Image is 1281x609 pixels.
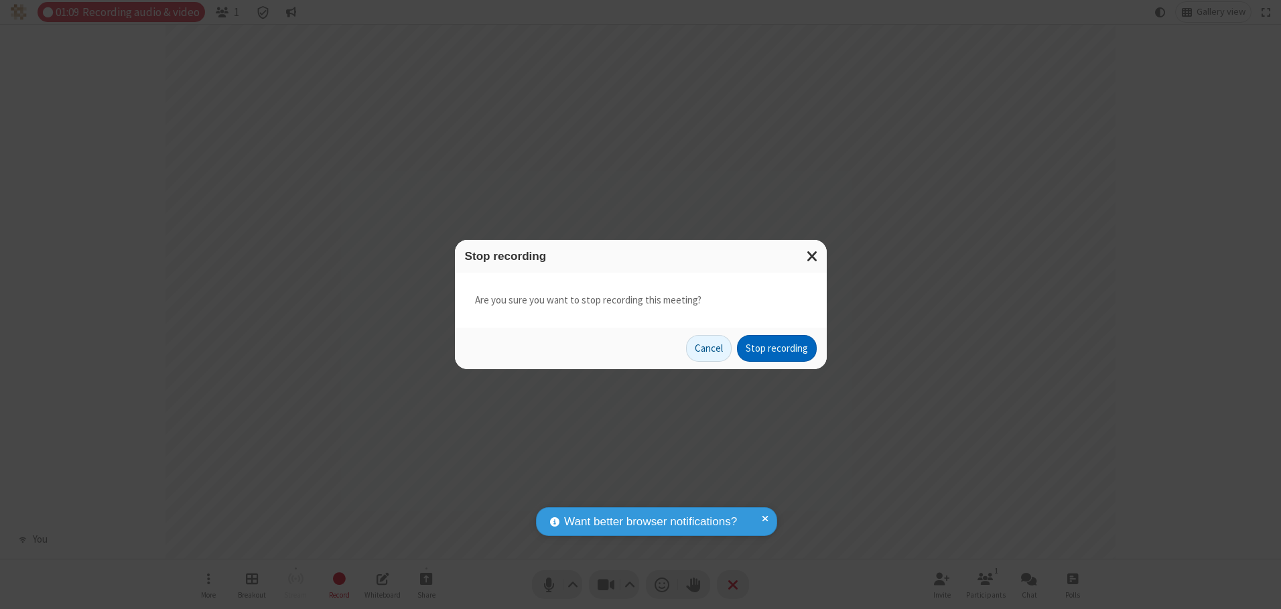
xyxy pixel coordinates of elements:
span: Want better browser notifications? [564,513,737,531]
div: Are you sure you want to stop recording this meeting? [455,273,827,328]
button: Close modal [799,240,827,273]
button: Cancel [686,335,732,362]
h3: Stop recording [465,250,817,263]
button: Stop recording [737,335,817,362]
